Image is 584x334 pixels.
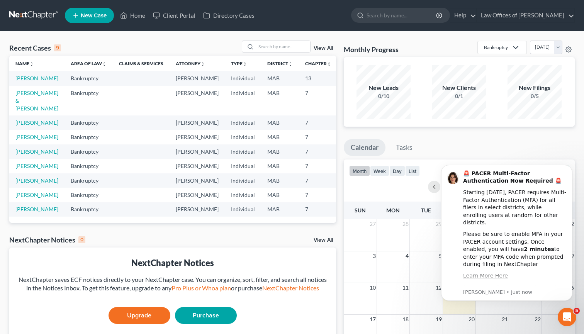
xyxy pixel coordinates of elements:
[369,219,377,229] span: 27
[102,62,107,66] i: unfold_more
[65,71,113,85] td: Bankruptcy
[116,8,149,22] a: Home
[71,61,107,66] a: Area of Lawunfold_more
[299,71,338,85] td: 13
[508,83,562,92] div: New Filings
[170,86,225,115] td: [PERSON_NAME]
[243,62,247,66] i: unfold_more
[65,144,113,159] td: Bankruptcy
[314,46,333,51] a: View All
[225,144,261,159] td: Individual
[225,173,261,188] td: Individual
[327,62,331,66] i: unfold_more
[299,173,338,188] td: 7
[450,8,476,22] a: Help
[200,62,205,66] i: unfold_more
[29,62,34,66] i: unfold_more
[261,115,299,130] td: MAB
[370,166,389,176] button: week
[432,83,486,92] div: New Clients
[9,43,61,53] div: Recent Cases
[369,315,377,324] span: 17
[402,219,409,229] span: 28
[65,173,113,188] td: Bankruptcy
[305,61,331,66] a: Chapterunfold_more
[65,188,113,202] td: Bankruptcy
[113,56,170,71] th: Claims & Services
[170,202,225,217] td: [PERSON_NAME]
[558,308,576,326] iframe: Intercom live chat
[65,86,113,115] td: Bankruptcy
[170,130,225,144] td: [PERSON_NAME]
[344,139,385,156] a: Calendar
[109,307,170,324] a: Upgrade
[15,61,34,66] a: Nameunfold_more
[484,44,508,51] div: Bankruptcy
[170,173,225,188] td: [PERSON_NAME]
[267,61,293,66] a: Districtunfold_more
[65,130,113,144] td: Bankruptcy
[15,148,58,155] a: [PERSON_NAME]
[389,166,405,176] button: day
[402,315,409,324] span: 18
[78,236,85,243] div: 0
[261,144,299,159] td: MAB
[15,90,58,112] a: [PERSON_NAME] & [PERSON_NAME]
[9,235,85,244] div: NextChapter Notices
[15,192,58,198] a: [PERSON_NAME]
[15,163,58,169] a: [PERSON_NAME]
[15,75,58,81] a: [PERSON_NAME]
[299,115,338,130] td: 7
[261,71,299,85] td: MAB
[534,315,542,324] span: 22
[225,202,261,217] td: Individual
[15,177,58,184] a: [PERSON_NAME]
[261,202,299,217] td: MAB
[435,315,443,324] span: 19
[65,115,113,130] td: Bankruptcy
[225,130,261,144] td: Individual
[389,139,419,156] a: Tasks
[299,202,338,217] td: 7
[261,173,299,188] td: MAB
[225,115,261,130] td: Individual
[501,315,509,324] span: 21
[15,206,58,212] a: [PERSON_NAME]
[15,257,330,269] div: NextChapter Notices
[170,159,225,173] td: [PERSON_NAME]
[170,144,225,159] td: [PERSON_NAME]
[508,92,562,100] div: 0/5
[256,41,310,52] input: Search by name...
[355,207,366,214] span: Sun
[421,207,431,214] span: Tue
[171,284,231,292] a: Pro Plus or Whoa plan
[225,159,261,173] td: Individual
[261,130,299,144] td: MAB
[231,61,247,66] a: Typeunfold_more
[225,71,261,85] td: Individual
[372,251,377,261] span: 3
[149,8,199,22] a: Client Portal
[176,61,205,66] a: Attorneyunfold_more
[261,159,299,173] td: MAB
[225,86,261,115] td: Individual
[261,188,299,202] td: MAB
[357,83,411,92] div: New Leads
[299,130,338,144] td: 7
[15,275,330,293] div: NextChapter saves ECF notices directly to your NextChapter case. You can organize, sort, filter, ...
[405,166,420,176] button: list
[54,44,61,51] div: 9
[262,284,319,292] a: NextChapter Notices
[199,8,258,22] a: Directory Cases
[574,308,580,314] span: 5
[170,115,225,130] td: [PERSON_NAME]
[15,119,58,126] a: [PERSON_NAME]
[299,188,338,202] td: 7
